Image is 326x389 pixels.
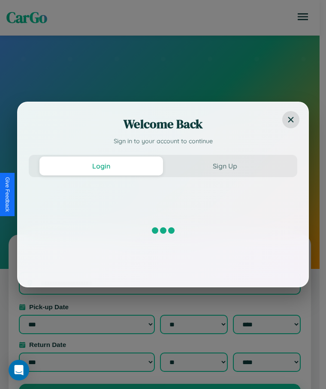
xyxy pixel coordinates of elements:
div: Give Feedback [4,177,10,212]
button: Sign Up [163,157,287,175]
h2: Welcome Back [29,115,297,133]
button: Login [39,157,163,175]
p: Sign in to your account to continue [29,137,297,146]
div: Open Intercom Messenger [9,360,29,380]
